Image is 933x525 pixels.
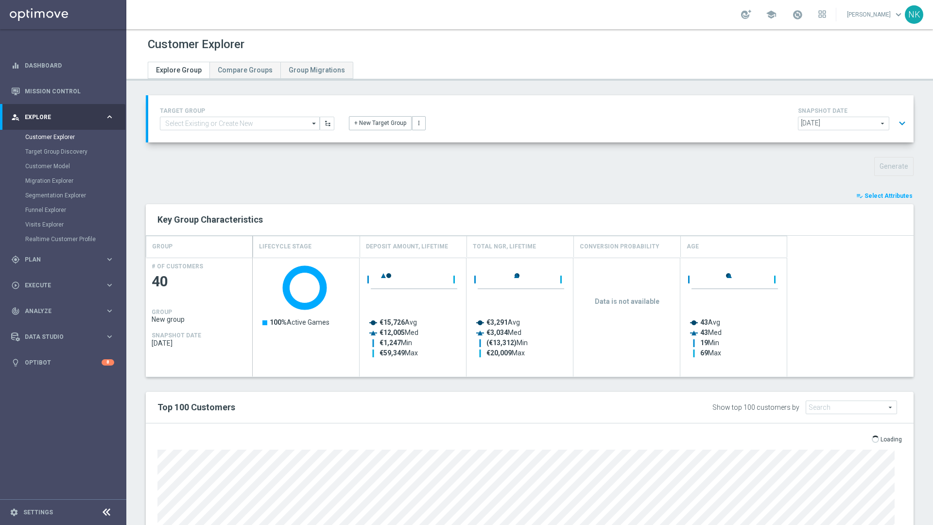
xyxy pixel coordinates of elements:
button: playlist_add_check Select Attributes [855,191,914,201]
tspan: €15,726 [380,318,405,326]
span: school [766,9,777,20]
div: Press SPACE to select this row. [146,258,253,377]
h3: Data is not available [579,297,674,306]
i: keyboard_arrow_right [105,306,114,315]
div: Press SPACE to select this row. [253,258,787,377]
h4: GROUP [152,238,173,255]
i: more_vert [415,120,422,126]
text: Med [486,329,521,336]
input: Select Existing or Create New [160,117,320,130]
i: settings [10,508,18,517]
div: NK [905,5,923,24]
span: Plan [25,257,105,262]
text: Avg [380,318,417,326]
div: Visits Explorer [25,217,125,232]
text: Avg [700,318,720,326]
tspan: €3,291 [486,318,508,326]
div: Migration Explorer [25,174,125,188]
tspan: (€13,312) [486,339,517,347]
button: more_vert [412,116,426,130]
div: Optibot [11,350,114,375]
i: keyboard_arrow_right [105,280,114,290]
span: Compare Groups [218,66,273,74]
h4: TARGET GROUP [160,107,334,114]
div: Plan [11,255,105,264]
text: Max [380,349,418,357]
i: keyboard_arrow_right [105,332,114,341]
text: Max [700,349,721,357]
a: [PERSON_NAME]keyboard_arrow_down [846,7,905,22]
a: Customer Model [25,162,101,170]
a: Mission Control [25,78,114,104]
h4: Age [687,238,699,255]
button: play_circle_outline Execute keyboard_arrow_right [11,281,115,289]
div: Segmentation Explorer [25,188,125,203]
h4: SNAPSHOT DATE [152,332,201,339]
a: Funnel Explorer [25,206,101,214]
button: Data Studio keyboard_arrow_right [11,333,115,341]
h4: # OF CUSTOMERS [152,263,203,270]
button: equalizer Dashboard [11,62,115,70]
div: Mission Control [11,78,114,104]
button: person_search Explore keyboard_arrow_right [11,113,115,121]
span: Data Studio [25,334,105,340]
div: Customer Model [25,159,125,174]
tspan: €3,034 [486,329,508,336]
text: Med [380,329,418,336]
h4: SNAPSHOT DATE [798,107,910,114]
text: Avg [486,318,520,326]
span: keyboard_arrow_down [893,9,904,20]
h4: Total NGR, Lifetime [473,238,536,255]
h2: Top 100 Customers [157,402,586,413]
div: 8 [102,359,114,366]
span: Explore Group [156,66,202,74]
tspan: 69 [700,349,708,357]
div: Customer Explorer [25,130,125,144]
h4: Conversion Probability [580,238,659,255]
div: Realtime Customer Profile [25,232,125,246]
h4: Deposit Amount, Lifetime [366,238,448,255]
tspan: €59,349 [380,349,405,357]
div: Mission Control [11,87,115,95]
p: Loading [881,436,902,443]
span: Explore [25,114,105,120]
h1: Customer Explorer [148,37,244,52]
div: Explore [11,113,105,122]
ul: Tabs [148,62,353,79]
i: arrow_drop_down [310,117,319,130]
button: track_changes Analyze keyboard_arrow_right [11,307,115,315]
a: Segmentation Explorer [25,192,101,199]
text: Min [380,339,412,347]
span: Analyze [25,308,105,314]
h4: Lifecycle Stage [259,238,311,255]
span: 2025-08-26 [152,339,247,347]
i: gps_fixed [11,255,20,264]
h4: GROUP [152,309,172,315]
span: Execute [25,282,105,288]
a: Settings [23,509,53,515]
button: gps_fixed Plan keyboard_arrow_right [11,256,115,263]
button: lightbulb Optibot 8 [11,359,115,367]
div: Show top 100 customers by [712,403,799,412]
i: keyboard_arrow_right [105,255,114,264]
a: Visits Explorer [25,221,101,228]
tspan: 100% [270,318,287,326]
div: Dashboard [11,52,114,78]
span: Group Migrations [289,66,345,74]
text: Min [700,339,719,347]
button: Generate [874,157,914,176]
span: New group [152,315,247,323]
text: Med [700,329,722,336]
i: equalizer [11,61,20,70]
div: TARGET GROUP arrow_drop_down + New Target Group more_vert SNAPSHOT DATE arrow_drop_down expand_more [160,105,902,133]
span: 40 [152,272,247,291]
i: track_changes [11,307,20,315]
tspan: €12,005 [380,329,405,336]
div: Execute [11,281,105,290]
